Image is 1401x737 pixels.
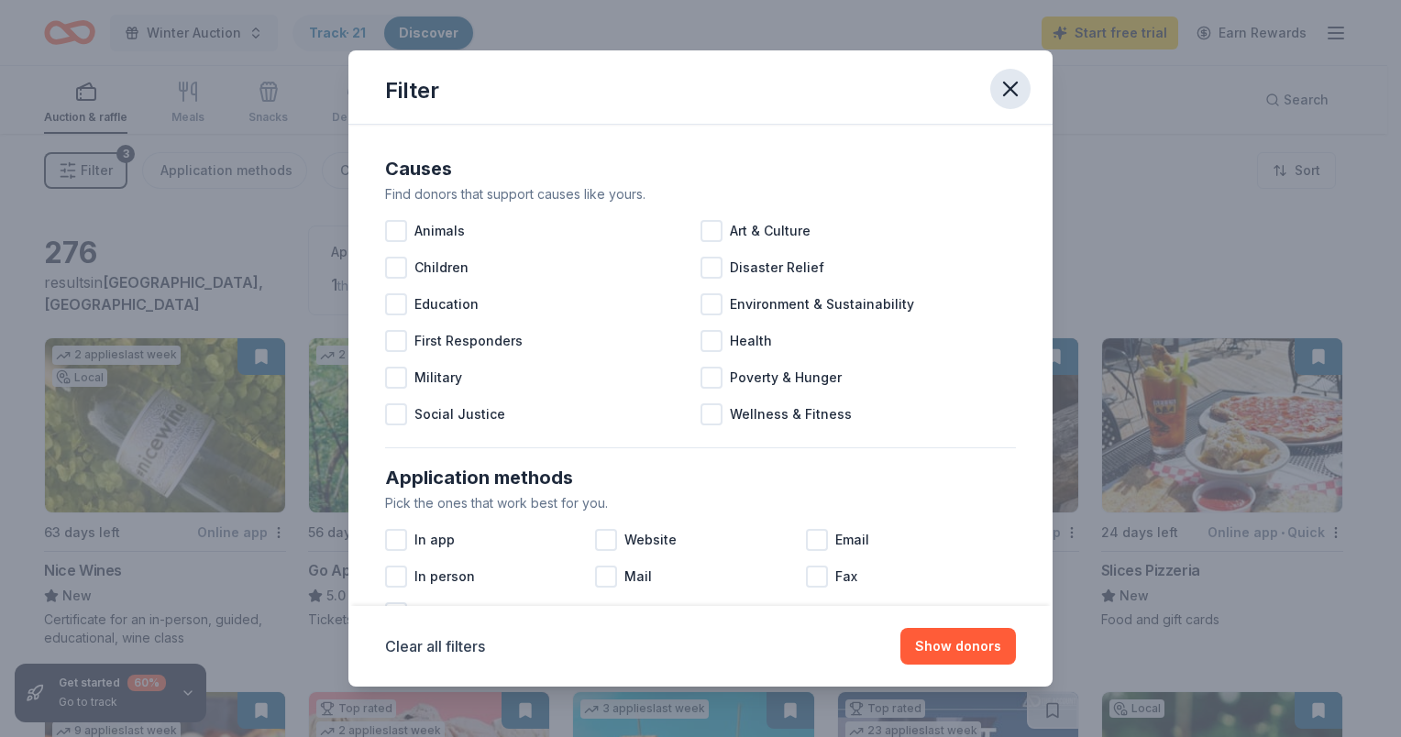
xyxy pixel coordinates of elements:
div: Causes [385,154,1016,183]
span: Fax [835,566,857,588]
button: Show donors [900,628,1016,665]
span: In app [414,529,455,551]
span: Environment & Sustainability [730,293,914,315]
div: Find donors that support causes like yours. [385,183,1016,205]
span: Military [414,367,462,389]
span: Children [414,257,469,279]
span: Mail [624,566,652,588]
span: Wellness & Fitness [730,403,852,425]
span: Disaster Relief [730,257,824,279]
span: Art & Culture [730,220,811,242]
div: Filter [385,76,439,105]
div: Pick the ones that work best for you. [385,492,1016,514]
span: First Responders [414,330,523,352]
button: Clear all filters [385,635,485,657]
span: Poverty & Hunger [730,367,842,389]
span: Health [730,330,772,352]
span: Email [835,529,869,551]
span: Education [414,293,479,315]
span: Social Justice [414,403,505,425]
span: In person [414,566,475,588]
span: Animals [414,220,465,242]
div: Application methods [385,463,1016,492]
span: Phone [414,602,456,624]
span: Website [624,529,677,551]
